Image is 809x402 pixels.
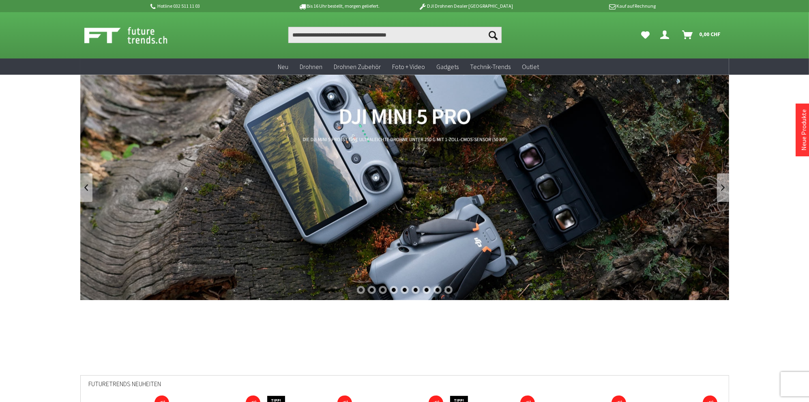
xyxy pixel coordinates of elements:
span: Drohnen Zubehör [334,63,381,71]
p: Kauf auf Rechnung [529,1,656,11]
span: 0,00 CHF [700,28,721,41]
a: Outlet [517,58,545,75]
input: Produkt, Marke, Kategorie, EAN, Artikelnummer… [288,27,502,43]
a: Dein Konto [657,27,676,43]
div: 1 [357,286,365,294]
a: Gadgets [431,58,465,75]
img: Shop Futuretrends - zur Startseite wechseln [84,25,185,45]
div: 9 [444,286,453,294]
p: Hotline 032 511 11 03 [149,1,276,11]
span: Technik-Trends [470,63,511,71]
p: DJI Drohnen Dealer [GEOGRAPHIC_DATA] [402,1,529,11]
a: Technik-Trends [465,58,517,75]
span: Neu [278,63,289,71]
p: Bis 16 Uhr bestellt, morgen geliefert. [276,1,402,11]
span: Drohnen [300,63,323,71]
a: Drohnen [294,58,328,75]
span: Foto + Video [393,63,425,71]
a: Warenkorb [679,27,725,43]
a: Drohnen Zubehör [328,58,387,75]
a: Neue Produkte [800,109,808,151]
button: Suchen [485,27,502,43]
span: Gadgets [437,63,459,71]
div: 5 [401,286,409,294]
span: Outlet [522,63,539,71]
div: 3 [379,286,387,294]
a: DJI Mini 5 Pro [80,75,729,300]
div: 6 [412,286,420,294]
a: Meine Favoriten [637,27,654,43]
div: 7 [423,286,431,294]
div: 4 [390,286,398,294]
div: Futuretrends Neuheiten [89,376,721,398]
div: 8 [433,286,442,294]
div: 2 [368,286,376,294]
a: Neu [273,58,294,75]
a: Foto + Video [387,58,431,75]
